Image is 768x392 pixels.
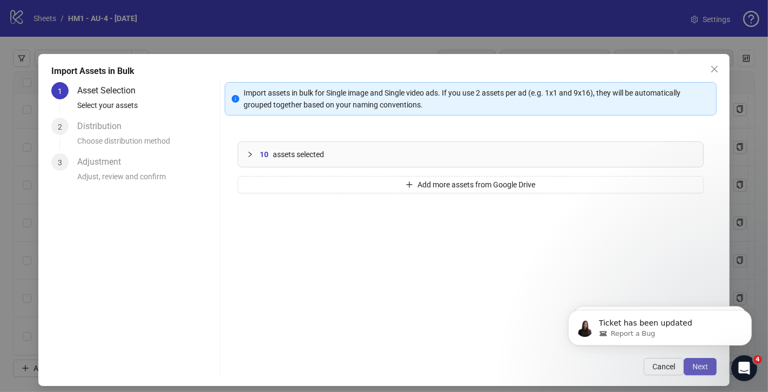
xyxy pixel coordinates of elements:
span: Cancel [652,362,675,371]
span: assets selected [273,148,324,160]
div: 10assets selected [238,142,703,167]
span: 1 [58,87,62,96]
button: Cancel [644,358,684,375]
iframe: Intercom live chat [731,355,757,381]
div: Asset Selection [77,82,144,99]
iframe: Intercom notifications message [552,287,768,363]
div: Adjustment [77,153,130,171]
div: Import Assets in Bulk [51,65,717,78]
span: 2 [58,123,62,131]
div: Distribution [77,118,130,135]
button: Close [706,60,723,78]
span: plus [406,181,413,188]
span: 4 [753,355,762,364]
div: Choose distribution method [77,135,215,153]
span: Add more assets from Google Drive [417,180,535,189]
span: collapsed [247,151,253,158]
div: Adjust, review and confirm [77,171,215,189]
div: Select your assets [77,99,215,118]
div: Import assets in bulk for Single image and Single video ads. If you use 2 assets per ad (e.g. 1x1... [244,87,710,111]
button: Add more assets from Google Drive [238,176,704,193]
span: Next [692,362,708,371]
span: close [710,65,719,73]
span: info-circle [232,95,239,103]
button: Next [684,358,717,375]
span: 3 [58,158,62,167]
span: 10 [260,148,268,160]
